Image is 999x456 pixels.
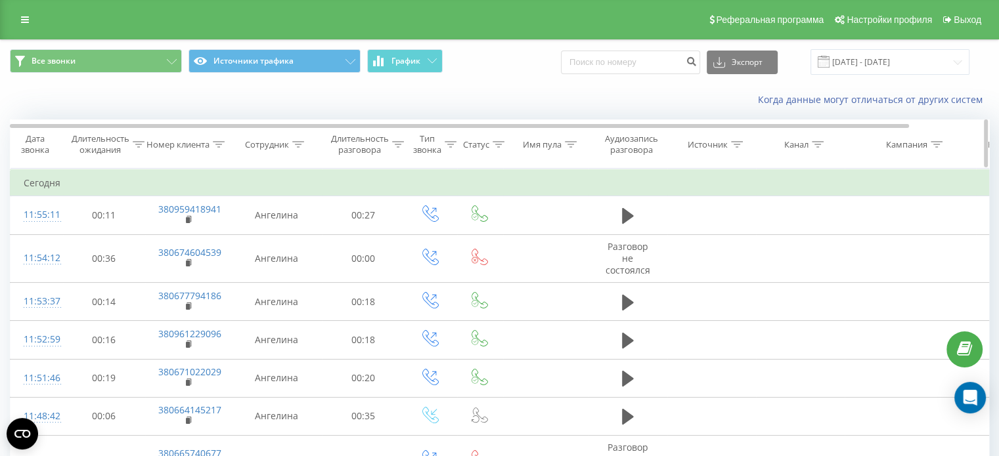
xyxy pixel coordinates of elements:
div: 11:55:11 [24,202,50,228]
a: 380961229096 [158,327,221,340]
div: Статус [463,139,489,150]
div: Источник [688,139,728,150]
div: Дата звонка [11,133,59,155]
a: 380674604539 [158,246,221,259]
span: Реферальная программа [716,14,824,25]
td: 00:00 [322,234,405,283]
td: 00:20 [322,359,405,397]
td: Ангелина [231,321,322,359]
div: 11:53:37 [24,289,50,314]
a: 380959418941 [158,203,221,215]
div: 11:52:59 [24,327,50,352]
div: 11:48:42 [24,404,50,429]
td: Ангелина [231,283,322,321]
div: Длительность ожидания [72,133,129,155]
td: 00:06 [63,397,145,435]
div: Имя пула [523,139,562,150]
div: Open Intercom Messenger [954,382,986,413]
div: Кампания [886,139,927,150]
span: График [391,56,420,66]
td: 00:16 [63,321,145,359]
td: 00:18 [322,283,405,321]
td: 00:14 [63,283,145,321]
div: Длительность разговора [331,133,389,155]
input: Поиск по номеру [561,51,700,74]
td: Ангелина [231,196,322,234]
div: Номер клиента [146,139,210,150]
td: 00:18 [322,321,405,359]
td: Ангелина [231,359,322,397]
td: 00:36 [63,234,145,283]
div: Сотрудник [245,139,289,150]
div: 11:51:46 [24,365,50,391]
a: 380664145217 [158,404,221,416]
button: Все звонки [10,49,182,73]
div: Аудиозапись разговора [600,133,663,155]
div: 11:54:12 [24,245,50,271]
button: Экспорт [707,51,778,74]
button: График [367,49,443,73]
td: Ангелина [231,397,322,435]
button: Источники трафика [189,49,361,73]
button: Open CMP widget [7,418,38,449]
td: 00:27 [322,196,405,234]
a: 380677794186 [158,289,221,302]
td: 00:11 [63,196,145,234]
span: Выход [954,14,981,25]
td: Ангелина [231,234,322,283]
div: Тип звонка [413,133,441,155]
span: Все звонки [32,56,76,66]
span: Разговор не состоялся [606,240,650,276]
span: Настройки профиля [847,14,932,25]
a: 380671022029 [158,365,221,378]
td: 00:35 [322,397,405,435]
div: Канал [784,139,809,150]
td: 00:19 [63,359,145,397]
a: Когда данные могут отличаться от других систем [758,93,989,106]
